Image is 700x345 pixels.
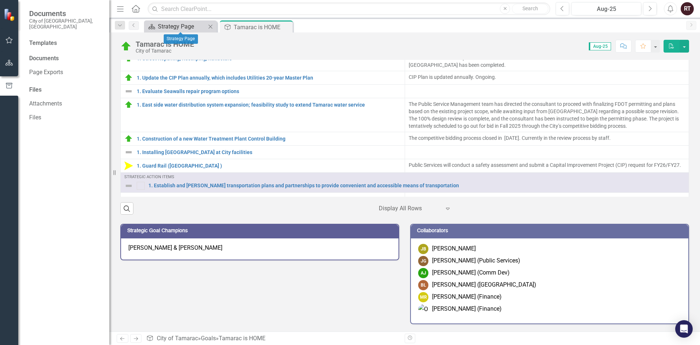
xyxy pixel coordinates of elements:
p: CIP Plan is updated annually. Ongoing. [409,73,685,81]
img: ORLANDO TORRES [418,304,428,314]
a: Strategy Page [146,22,206,31]
small: City of [GEOGRAPHIC_DATA], [GEOGRAPHIC_DATA] [29,18,102,30]
img: In Progress [120,41,132,52]
div: BL [418,280,428,290]
div: » » [146,334,399,343]
div: AJ [418,268,428,278]
div: Strategic Action Items [124,175,685,179]
button: Aug-25 [571,2,641,15]
button: Search [512,4,548,14]
div: Tamarac is HOME [219,335,265,342]
a: Attachments [29,100,102,108]
p: Public Services will conduct a safety assessment and submit a Capital Improvement Project (CIP) r... [409,161,685,169]
img: Not Defined [124,181,133,190]
span: Documents [29,9,102,18]
span: Search [522,5,538,11]
div: Aug-25 [574,5,639,14]
a: Files [29,114,102,122]
div: MR [418,292,428,302]
div: [PERSON_NAME] (Comm Dev) [432,269,510,277]
div: Templates [29,39,102,47]
h3: Strategic Goal Champions [127,228,395,234]
div: Documents [29,54,102,63]
a: 1. Guard Rail ([GEOGRAPHIC_DATA] ) [137,163,401,169]
img: Future [124,161,133,170]
span: Aug-25 [589,42,611,50]
span: [PERSON_NAME] & [PERSON_NAME] [128,244,222,251]
a: 1. Construction of a new Water Treatment Plant Control Building [137,136,401,142]
a: 1. East side water distribution system expansion; feasibility study to extend Tamarac water service [137,102,401,108]
p: The Public Service Management team has directed the consultant to proceed with finalizing FDOT pe... [409,100,685,130]
img: In Progress [124,134,133,143]
div: Strategy Page [164,34,198,44]
div: Tamarac is HOME [234,23,291,32]
a: 1. Installing [GEOGRAPHIC_DATA] at City facilities [137,150,401,155]
a: Goals [201,335,216,342]
button: RT [681,2,694,15]
div: JG [418,256,428,266]
div: [PERSON_NAME] (Public Services) [432,257,520,265]
div: [PERSON_NAME] (Finance) [432,305,502,313]
div: Tamarac is HOME [136,40,194,48]
img: ClearPoint Strategy [4,8,16,21]
a: 1. Establish and [PERSON_NAME] transportation plans and partnerships to provide convenient and ac... [148,183,685,188]
a: 1. Evaluate Seawalls repair program options [137,89,401,94]
p: The competitive bidding process closed in [DATE]. Currently in the review process by staff. [409,134,685,142]
div: Open Intercom Messenger [675,320,693,338]
div: Strategy Page [158,22,206,31]
h3: Collaborators [417,228,685,234]
div: [PERSON_NAME] [432,245,476,253]
img: Not Defined [124,195,133,204]
div: JB [418,244,428,254]
img: In Progress [124,73,133,82]
p: The contractor has completed Phase 2 and has commenced with the Pase 3 work within the Mainlands ... [409,54,685,69]
div: City of Tamarac [136,48,194,54]
div: Files [29,86,102,94]
a: 1. Advocate for the additional Turnpike On/Off Ramp (Oakland Blvd/or Cypress) [137,196,401,202]
a: 1. Update the CIP Plan annually, which includes Utilities 20-year Master Plan [137,75,401,81]
img: Not Defined [124,87,133,96]
div: [PERSON_NAME] (Finance) [432,293,502,301]
img: Not Defined [124,148,133,157]
input: Search ClearPoint... [148,3,550,15]
a: City of Tamarac [157,335,198,342]
div: [PERSON_NAME] ([GEOGRAPHIC_DATA]) [432,281,536,289]
a: Page Exports [29,68,102,77]
img: In Progress [124,100,133,109]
